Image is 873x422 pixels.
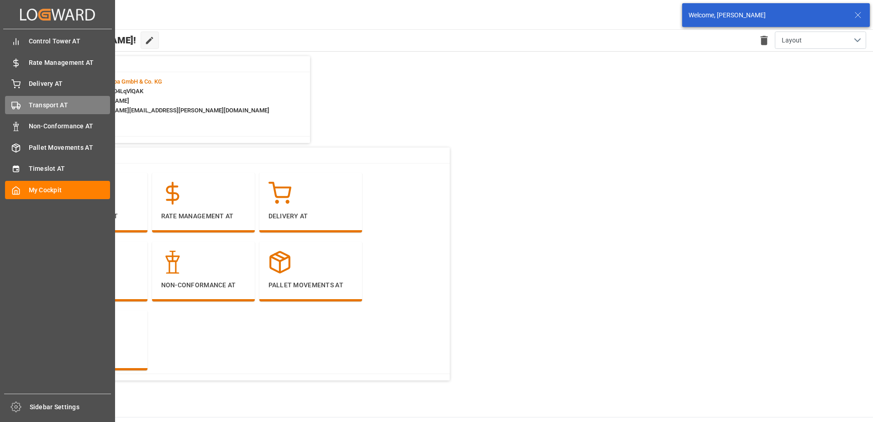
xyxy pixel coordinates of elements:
p: Rate Management AT [161,211,246,221]
p: Delivery AT [268,211,353,221]
span: Layout [782,36,802,45]
a: Timeslot AT [5,160,110,178]
a: Control Tower AT [5,32,110,50]
span: : [PERSON_NAME][EMAIL_ADDRESS][PERSON_NAME][DOMAIN_NAME] [81,107,269,114]
span: Non-Conformance AT [29,121,110,131]
span: Pallet Movements AT [29,143,110,153]
span: Sidebar Settings [30,402,111,412]
a: Delivery AT [5,75,110,93]
span: Control Tower AT [29,37,110,46]
span: Timeslot AT [29,164,110,174]
span: Melitta Europa GmbH & Co. KG [83,78,162,85]
button: open menu [775,32,866,49]
span: Hello [PERSON_NAME]! [38,32,136,49]
p: Pallet Movements AT [268,280,353,290]
span: Delivery AT [29,79,110,89]
div: Welcome, [PERSON_NAME] [689,11,846,20]
span: Rate Management AT [29,58,110,68]
a: Pallet Movements AT [5,138,110,156]
span: Transport AT [29,100,110,110]
a: Non-Conformance AT [5,117,110,135]
a: My Cockpit [5,181,110,199]
p: Non-Conformance AT [161,280,246,290]
span: My Cockpit [29,185,110,195]
a: Rate Management AT [5,53,110,71]
span: : [81,78,162,85]
a: Transport AT [5,96,110,114]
